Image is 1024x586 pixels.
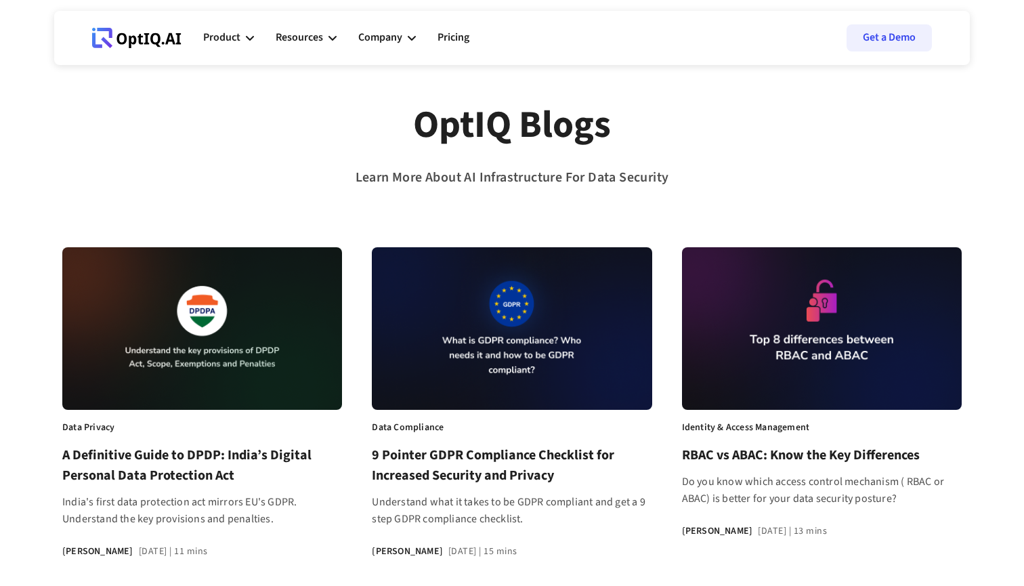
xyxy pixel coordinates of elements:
div: Resources [276,28,323,47]
div: [DATE] | 13 mins [758,524,827,538]
div: [PERSON_NAME] [682,524,753,538]
a: Webflow Homepage [92,18,182,58]
a: Pricing [438,18,469,58]
div: Data Privacy [62,421,114,434]
div: Data Compliance [372,421,444,434]
div: Learn More About AI Infrastructure For Data Security [356,165,669,190]
div: OptIQ Blogs [356,102,669,149]
div: Company [358,18,416,58]
div: [PERSON_NAME] [62,545,133,558]
div: India's first data protection act mirrors EU's GDPR. Understand the key provisions and penalties. [62,494,342,528]
div: Webflow Homepage [92,47,93,48]
div: [PERSON_NAME] [372,545,443,558]
div: Do you know which access control mechanism ( RBAC or ABAC) is better for your data security posture? [682,474,962,508]
div: [DATE] | 11 mins [139,545,208,558]
div: [DATE] | 15 mins [448,545,517,558]
div: Company [358,28,402,47]
h3: 9 Pointer GDPR Compliance Checklist for Increased Security and Privacy [372,445,652,486]
div: Understand what it takes to be GDPR compliant and get a 9 step GDPR compliance checklist. [372,494,652,528]
div: Product [203,18,254,58]
h3: A Definitive Guide to DPDP: India’s Digital Personal Data Protection Act [62,445,342,486]
div: Product [203,28,240,47]
div: Identity & Access Management [682,421,810,434]
a: Get a Demo [847,24,932,51]
h3: RBAC vs ABAC: Know the Key Differences [682,445,962,465]
div: Resources [276,18,337,58]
